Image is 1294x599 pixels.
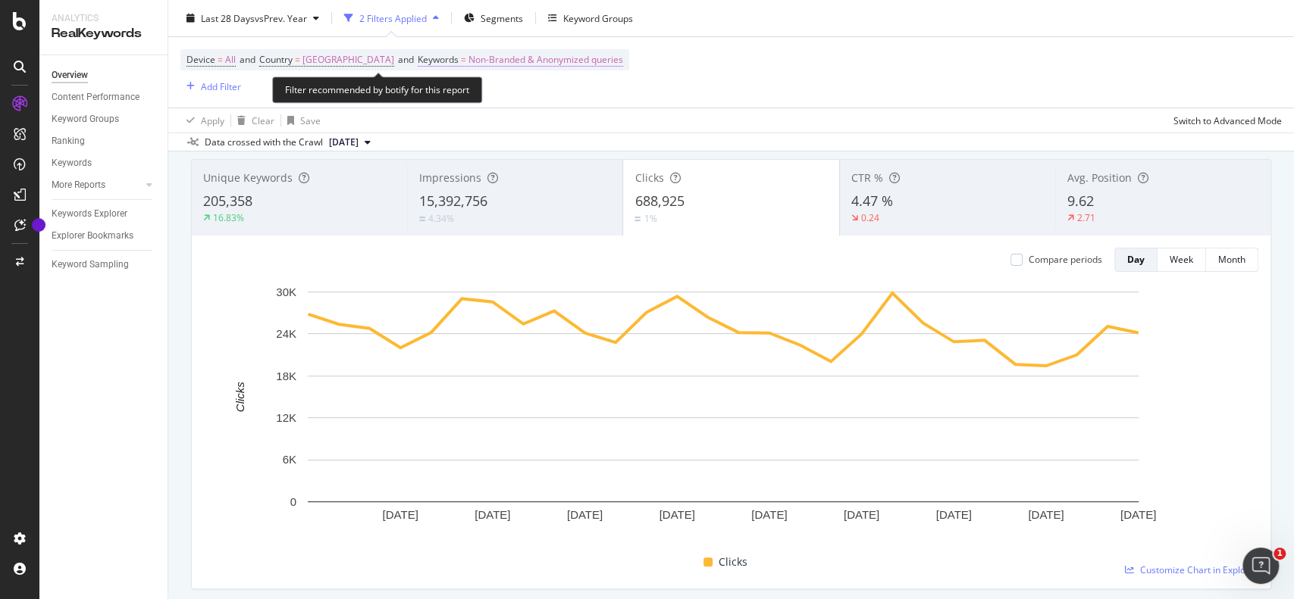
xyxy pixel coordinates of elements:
[418,53,459,66] span: Keywords
[1114,248,1158,272] button: Day
[844,508,879,521] text: [DATE]
[481,11,523,24] span: Segments
[1029,253,1102,266] div: Compare periods
[861,211,879,224] div: 0.24
[644,212,656,225] div: 1%
[52,111,157,127] a: Keyword Groups
[272,76,482,103] div: Filter recommended by botify for this report
[231,108,274,133] button: Clear
[201,11,255,24] span: Last 28 Days
[468,49,623,70] span: Non-Branded & Anonymized queries
[252,114,274,126] div: Clear
[1125,563,1258,576] a: Customize Chart in Explorer
[719,553,747,571] span: Clicks
[205,136,323,149] div: Data crossed with the Crawl
[276,370,296,382] text: 18K
[218,53,223,66] span: =
[52,177,105,193] div: More Reports
[329,136,359,149] span: 2025 Sep. 29th
[1067,170,1132,185] span: Avg. Position
[186,53,215,66] span: Device
[52,257,157,273] a: Keyword Sampling
[255,11,307,24] span: vs Prev. Year
[461,53,466,66] span: =
[1127,253,1145,266] div: Day
[52,89,157,105] a: Content Performance
[419,192,487,210] span: 15,392,756
[52,25,155,42] div: RealKeywords
[542,6,639,30] button: Keyword Groups
[233,381,246,411] text: Clicks
[475,508,510,521] text: [DATE]
[203,170,293,185] span: Unique Keywords
[1067,192,1094,210] span: 9.62
[634,217,641,221] img: Equal
[851,170,883,185] span: CTR %
[751,508,787,521] text: [DATE]
[201,80,241,92] div: Add Filter
[1206,248,1258,272] button: Month
[52,206,127,222] div: Keywords Explorer
[52,228,133,244] div: Explorer Bookmarks
[290,495,296,508] text: 0
[52,67,157,83] a: Overview
[1242,548,1279,584] iframe: Intercom live chat
[276,411,296,424] text: 12K
[1140,563,1258,576] span: Customize Chart in Explorer
[323,133,377,151] button: [DATE]
[52,89,139,105] div: Content Performance
[359,11,427,24] div: 2 Filters Applied
[213,211,244,224] div: 16.83%
[52,206,157,222] a: Keywords Explorer
[563,11,633,24] div: Keyword Groups
[281,108,321,133] button: Save
[52,257,129,273] div: Keyword Sampling
[201,114,224,126] div: Apply
[52,133,157,149] a: Ranking
[300,114,321,126] div: Save
[180,6,325,30] button: Last 28 DaysvsPrev. Year
[398,53,414,66] span: and
[204,284,1242,548] svg: A chart.
[338,6,445,30] button: 2 Filters Applied
[1028,508,1064,521] text: [DATE]
[52,177,142,193] a: More Reports
[32,218,45,232] div: Tooltip anchor
[567,508,603,521] text: [DATE]
[428,212,454,225] div: 4.34%
[180,77,241,95] button: Add Filter
[240,53,255,66] span: and
[634,170,663,185] span: Clicks
[52,12,155,25] div: Analytics
[419,170,481,185] span: Impressions
[52,228,157,244] a: Explorer Bookmarks
[1120,508,1156,521] text: [DATE]
[52,67,88,83] div: Overview
[1274,548,1286,560] span: 1
[660,508,695,521] text: [DATE]
[1167,108,1282,133] button: Switch to Advanced Mode
[1077,211,1095,224] div: 2.71
[203,192,252,210] span: 205,358
[259,53,293,66] span: Country
[276,327,296,340] text: 24K
[383,508,418,521] text: [DATE]
[1173,114,1282,126] div: Switch to Advanced Mode
[276,285,296,298] text: 30K
[458,6,529,30] button: Segments
[52,111,119,127] div: Keyword Groups
[302,49,394,70] span: [GEOGRAPHIC_DATA]
[283,453,296,466] text: 6K
[1170,253,1193,266] div: Week
[634,192,684,210] span: 688,925
[52,155,157,171] a: Keywords
[419,217,425,221] img: Equal
[1218,253,1245,266] div: Month
[936,508,972,521] text: [DATE]
[52,155,92,171] div: Keywords
[851,192,893,210] span: 4.47 %
[1158,248,1206,272] button: Week
[52,133,85,149] div: Ranking
[295,53,300,66] span: =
